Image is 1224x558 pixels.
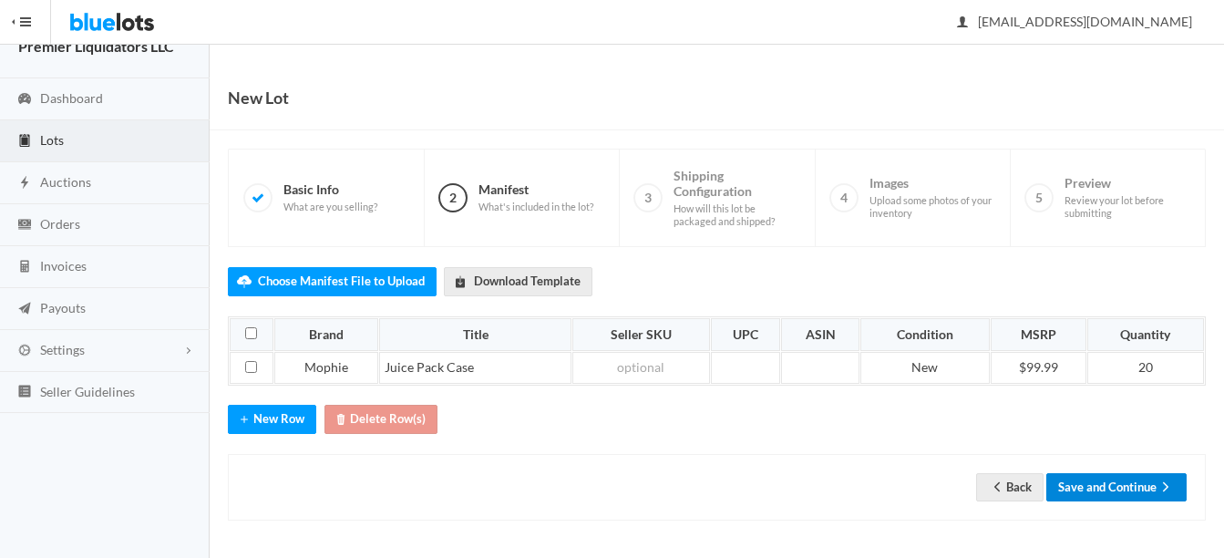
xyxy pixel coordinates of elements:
span: 2 [438,183,468,212]
ion-icon: list box [15,384,34,401]
span: Seller Guidelines [40,384,135,399]
span: Payouts [40,300,86,315]
strong: Premier Liquidators LLC [18,37,174,55]
th: UPC [711,318,780,351]
span: Settings [40,342,85,357]
h1: New Lot [228,84,289,111]
th: MSRP [991,318,1086,351]
ion-icon: add [235,412,253,429]
span: What are you selling? [283,201,377,213]
button: trashDelete Row(s) [324,405,437,433]
button: addNew Row [228,405,316,433]
span: Review your lot before submitting [1065,194,1190,219]
span: Shipping Configuration [674,168,799,228]
ion-icon: arrow forward [1157,480,1175,497]
span: Basic Info [283,181,377,213]
ion-icon: cog [15,343,34,360]
span: Orders [40,216,80,232]
ion-icon: cloud upload [235,274,253,292]
th: Condition [860,318,989,351]
ion-icon: clipboard [15,133,34,150]
td: 20 [1087,352,1204,385]
span: Lots [40,132,64,148]
th: Seller SKU [572,318,710,351]
th: Title [379,318,571,351]
ion-icon: flash [15,175,34,192]
span: How will this lot be packaged and shipped? [674,202,799,227]
label: Choose Manifest File to Upload [228,267,437,295]
ion-icon: download [451,274,469,292]
span: Upload some photos of your inventory [869,194,995,219]
span: Manifest [478,181,593,213]
th: Quantity [1087,318,1204,351]
span: Invoices [40,258,87,274]
ion-icon: paper plane [15,301,34,318]
span: [EMAIL_ADDRESS][DOMAIN_NAME] [958,14,1192,29]
span: Preview [1065,175,1190,219]
td: Juice Pack Case [379,352,571,385]
span: Auctions [40,174,91,190]
ion-icon: arrow back [988,480,1006,497]
a: arrow backBack [976,473,1044,501]
ion-icon: trash [332,412,350,429]
span: 5 [1024,183,1054,212]
td: New [860,352,989,385]
ion-icon: calculator [15,259,34,276]
span: Images [869,175,995,219]
th: ASIN [781,318,859,351]
button: Save and Continuearrow forward [1046,473,1187,501]
th: Brand [274,318,379,351]
a: downloadDownload Template [444,267,592,295]
span: Dashboard [40,90,103,106]
span: 4 [829,183,859,212]
td: $99.99 [991,352,1086,385]
ion-icon: person [953,15,972,32]
span: 3 [633,183,663,212]
td: Mophie [274,352,379,385]
ion-icon: speedometer [15,91,34,108]
ion-icon: cash [15,217,34,234]
span: What's included in the lot? [478,201,593,213]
